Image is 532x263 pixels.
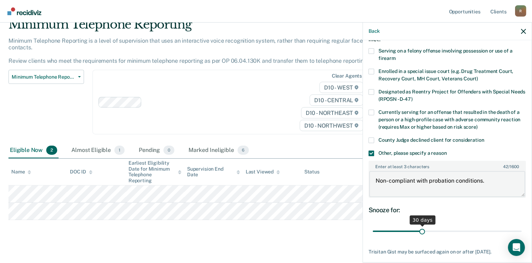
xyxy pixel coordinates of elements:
div: Trisitan Gist may be surfaced again on or after [DATE]. [369,249,526,255]
p: Minimum Telephone Reporting is a level of supervision that uses an interactive voice recognition ... [8,37,392,65]
span: County Judge declined client for consideration [378,137,484,143]
span: D10 - NORTHEAST [301,107,363,118]
span: Other, please specify a reason [378,150,447,156]
span: Designated as Reentry Project for Offenders with Special Needs (RPOSN - D-47) [378,89,525,102]
div: 30 days [410,215,436,225]
div: Almost Eligible [70,143,126,158]
button: Profile dropdown button [515,5,526,17]
span: 0 [163,146,174,155]
span: 2 [46,146,57,155]
span: 1 [114,146,125,155]
span: Minimum Telephone Reporting [12,74,75,80]
div: Pending [137,143,176,158]
img: Recidiviz [7,7,41,15]
div: Clear agents [332,73,362,79]
span: Currently serving for an offense that resulted in the death of a person or a high-profile case wi... [378,109,520,130]
span: 42 [503,164,508,169]
div: Marked Ineligible [187,143,250,158]
span: D10 - WEST [319,82,363,93]
span: / 1600 [503,164,519,169]
span: Serving on a felony offense involving possession or use of a firearm [378,48,513,61]
div: Snooze for: [369,206,526,214]
div: Earliest Eligibility Date for Minimum Telephone Reporting [128,160,181,184]
span: D10 - NORTHWEST [300,120,363,131]
textarea: Non- compliant with probation conditions. [369,171,525,197]
div: Minimum Telephone Reporting [8,17,407,37]
div: Last Viewed [246,169,280,175]
div: Name [11,169,31,175]
div: Status [304,169,319,175]
span: 6 [238,146,249,155]
label: Enter at least 3 characters [369,161,525,169]
span: D10 - CENTRAL [310,94,363,106]
div: Eligible Now [8,143,59,158]
button: Back [369,28,380,34]
div: Open Intercom Messenger [508,239,525,256]
div: R [515,5,526,17]
span: Enrolled in a special issue court (e.g. Drug Treatment Court, Recovery Court, MH Court, Veterans ... [378,68,513,81]
div: Supervision End Date [187,166,240,178]
div: DOC ID [70,169,92,175]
